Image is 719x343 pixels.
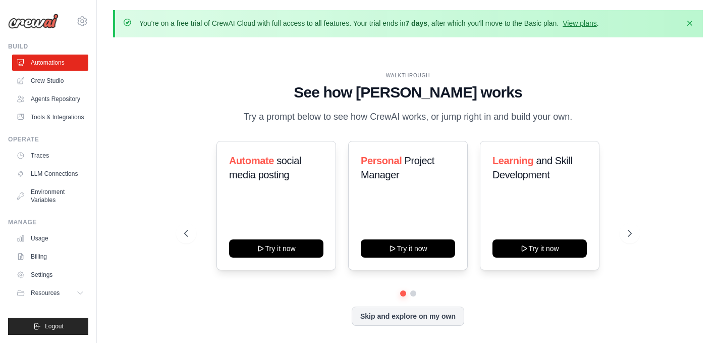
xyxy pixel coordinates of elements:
[8,42,88,51] div: Build
[12,148,88,164] a: Traces
[352,307,464,326] button: Skip and explore on my own
[8,218,88,226] div: Manage
[12,55,88,71] a: Automations
[12,109,88,125] a: Tools & Integrations
[31,289,60,297] span: Resources
[361,239,455,258] button: Try it now
[12,249,88,265] a: Billing
[12,267,88,283] a: Settings
[12,166,88,182] a: LLM Connections
[8,318,88,335] button: Logout
[139,18,599,28] p: You're on a free trial of CrewAI Cloud with full access to all features. Your trial ends in , aft...
[12,184,88,208] a: Environment Variables
[492,155,533,166] span: Learning
[405,19,427,27] strong: 7 days
[8,135,88,143] div: Operate
[12,91,88,107] a: Agents Repository
[12,285,88,301] button: Resources
[184,72,632,79] div: WALKTHROUGH
[361,155,434,180] span: Project Manager
[12,230,88,247] a: Usage
[229,239,323,258] button: Try it now
[492,239,587,258] button: Try it now
[492,155,572,180] span: and Skill Development
[229,155,274,166] span: Automate
[229,155,301,180] span: social media posting
[8,14,59,29] img: Logo
[45,322,64,330] span: Logout
[239,110,578,124] p: Try a prompt below to see how CrewAI works, or jump right in and build your own.
[12,73,88,89] a: Crew Studio
[184,83,632,102] h1: See how [PERSON_NAME] works
[563,19,596,27] a: View plans
[361,155,402,166] span: Personal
